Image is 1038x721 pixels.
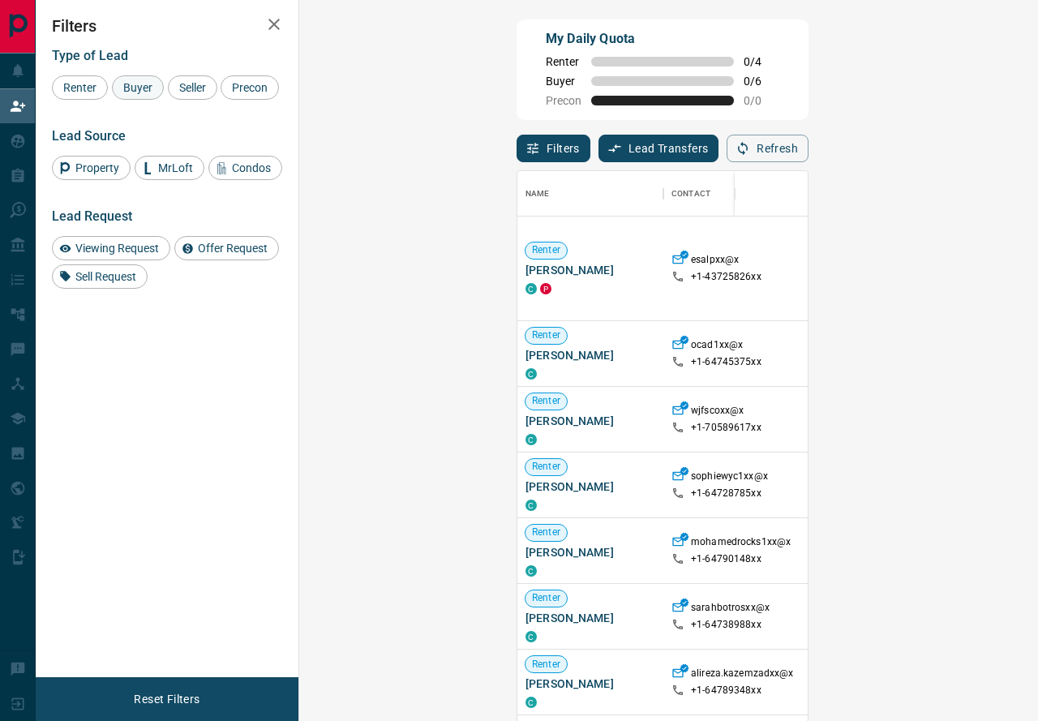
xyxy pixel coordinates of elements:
[118,81,158,94] span: Buyer
[691,601,770,618] p: sarahbotrosxx@x
[546,29,779,49] p: My Daily Quota
[691,421,761,435] p: +1- 70589617xx
[525,610,655,626] span: [PERSON_NAME]
[525,394,567,408] span: Renter
[546,94,581,107] span: Precon
[192,242,273,255] span: Offer Request
[525,526,567,539] span: Renter
[52,128,126,144] span: Lead Source
[52,156,131,180] div: Property
[517,171,663,217] div: Name
[744,75,779,88] span: 0 / 6
[598,135,719,162] button: Lead Transfers
[525,658,567,672] span: Renter
[691,618,761,632] p: +1- 64738988xx
[663,171,793,217] div: Contact
[52,16,282,36] h2: Filters
[517,135,590,162] button: Filters
[525,243,567,257] span: Renter
[546,55,581,68] span: Renter
[525,591,567,605] span: Renter
[174,81,212,94] span: Seller
[525,171,550,217] div: Name
[525,347,655,363] span: [PERSON_NAME]
[691,404,744,421] p: wjfscoxx@x
[727,135,809,162] button: Refresh
[525,676,655,692] span: [PERSON_NAME]
[525,328,567,342] span: Renter
[525,631,537,642] div: condos.ca
[52,48,128,63] span: Type of Lead
[525,413,655,429] span: [PERSON_NAME]
[525,368,537,380] div: condos.ca
[525,544,655,560] span: [PERSON_NAME]
[744,94,779,107] span: 0 / 0
[70,270,142,283] span: Sell Request
[546,75,581,88] span: Buyer
[691,338,743,355] p: ocad1xx@x
[744,55,779,68] span: 0 / 4
[208,156,282,180] div: Condos
[525,460,567,474] span: Renter
[540,283,551,294] div: property.ca
[112,75,164,100] div: Buyer
[221,75,279,100] div: Precon
[174,236,279,260] div: Offer Request
[123,685,210,713] button: Reset Filters
[525,500,537,511] div: condos.ca
[525,434,537,445] div: condos.ca
[691,552,761,566] p: +1- 64790148xx
[52,264,148,289] div: Sell Request
[226,161,277,174] span: Condos
[152,161,199,174] span: MrLoft
[168,75,217,100] div: Seller
[525,262,655,278] span: [PERSON_NAME]
[70,242,165,255] span: Viewing Request
[691,487,761,500] p: +1- 64728785xx
[135,156,204,180] div: MrLoft
[70,161,125,174] span: Property
[525,697,537,708] div: condos.ca
[525,565,537,577] div: condos.ca
[525,283,537,294] div: condos.ca
[691,535,791,552] p: mohamedrocks1xx@x
[691,684,761,697] p: +1- 64789348xx
[691,355,761,369] p: +1- 64745375xx
[226,81,273,94] span: Precon
[525,479,655,495] span: [PERSON_NAME]
[691,667,794,684] p: alireza.kazemzadxx@x
[52,236,170,260] div: Viewing Request
[671,171,710,217] div: Contact
[691,470,768,487] p: sophiewyc1xx@x
[52,75,108,100] div: Renter
[58,81,102,94] span: Renter
[691,270,761,284] p: +1- 43725826xx
[52,208,132,224] span: Lead Request
[691,253,739,270] p: esalpxx@x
